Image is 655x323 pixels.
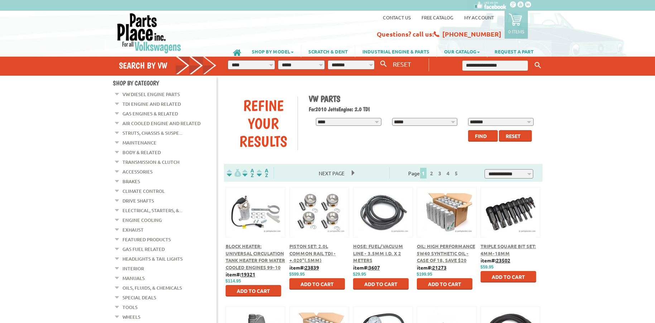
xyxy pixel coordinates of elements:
a: Headlights & Tail Lights [122,254,183,263]
span: Add to Cart [492,274,525,280]
span: $599.95 [289,272,305,277]
a: Special Deals [122,293,156,302]
b: item#: [417,264,447,271]
u: 3607 [369,264,380,271]
a: Brakes [122,177,140,186]
b: item#: [481,257,510,263]
img: filterpricelow.svg [227,169,241,177]
a: SCRATCH & DENT [301,45,355,57]
a: Piston Set: 2.0L Common Rail TDI - +.020"(.5mm) [289,243,336,263]
img: Parts Place Inc! [116,13,182,54]
a: Oil: High Performance 5w40 Synthetic Oil - Case of 18, Save $20 [417,243,475,263]
span: Add to Cart [300,281,334,287]
a: Gas Engines & Related [122,109,178,118]
span: $29.95 [353,272,366,277]
button: Add to Cart [417,278,472,290]
a: Transmission & Clutch [122,157,179,167]
a: Next Page [312,170,352,176]
span: Find [475,133,487,139]
a: Free Catalog [422,14,453,20]
u: 19321 [241,271,255,277]
a: Featured Products [122,235,171,244]
span: Add to Cart [364,281,398,287]
button: Add to Cart [226,285,281,296]
a: Tools [122,303,138,312]
button: Search By VW... [377,59,390,69]
div: Refine Your Results [229,96,298,150]
a: Block Heater: Universal Circulation Tank Heater For Water Cooled Engines 99-10 [226,243,285,270]
img: Sort by Sales Rank [255,169,270,177]
span: 1 [420,168,427,179]
button: RESET [390,59,414,69]
a: 4 [445,170,451,176]
a: OUR CATALOG [437,45,487,57]
a: Air Cooled Engine and Related [122,119,201,128]
h4: Search by VW [119,60,217,71]
b: item#: [353,264,380,271]
button: Add to Cart [353,278,409,290]
span: $114.95 [226,279,241,284]
span: Next Page [312,168,352,179]
a: Drive Shafts [122,196,154,205]
span: Add to Cart [428,281,461,287]
a: TDI Engine and Related [122,99,181,109]
a: Hose: Fuel/Vacuum Line - 3.5mm I.D. x 2 meters [353,243,403,263]
a: 3 [437,170,443,176]
span: Add to Cart [237,288,270,294]
button: Add to Cart [481,271,536,282]
a: Struts, Chassis & Suspe... [122,128,182,138]
h1: VW Parts [309,94,537,104]
b: item#: [289,264,319,271]
u: 21273 [432,264,447,271]
button: Keyword Search [533,60,543,71]
span: $59.95 [481,265,494,270]
a: VW Diesel Engine Parts [122,90,180,99]
h4: Shop By Category [113,79,217,87]
a: Interior [122,264,144,273]
a: Exhaust [122,225,144,234]
div: Page [389,167,478,179]
h2: 2010 Jetta [309,106,537,113]
a: Wheels [122,312,140,322]
img: Sort by Headline [241,169,255,177]
a: Triple Square Bit Set: 4mm-18mm [481,243,536,256]
button: Add to Cart [289,278,345,290]
span: $199.95 [417,272,432,277]
a: Electrical, Starters, &... [122,206,182,215]
span: RESET [393,60,411,68]
a: INDUSTRIAL ENGINE & PARTS [355,45,437,57]
a: Climate Control [122,186,165,196]
u: 23839 [305,264,319,271]
a: REQUEST A PART [487,45,541,57]
u: 23502 [496,257,510,263]
a: My Account [464,14,494,20]
a: SHOP BY MODEL [245,45,301,57]
button: Find [468,130,498,142]
a: Gas Fuel Related [122,244,165,254]
p: 0 items [508,28,524,34]
a: 0 items [505,11,528,39]
a: Contact us [383,14,411,20]
a: Oils, Fluids, & Chemicals [122,283,182,293]
a: Body & Related [122,148,161,157]
span: For [309,106,315,113]
a: Manuals [122,274,145,283]
a: Accessories [122,167,153,176]
a: Engine Cooling [122,215,162,225]
a: Maintenance [122,138,156,147]
span: Reset [506,133,521,139]
span: Engine: 2.0 TDI [338,106,370,113]
a: 5 [453,170,459,176]
button: Reset [499,130,532,142]
b: item#: [226,271,255,277]
a: 2 [428,170,435,176]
